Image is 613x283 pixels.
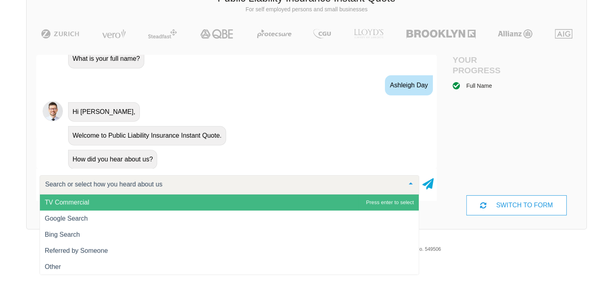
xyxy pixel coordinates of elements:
span: TV Commercial [45,199,89,206]
input: Search or select how you heard about us [43,180,403,188]
img: Vero | Public Liability Insurance [98,29,129,39]
div: SWITCH TO FORM [466,195,566,215]
span: Referred by Someone [45,247,108,254]
span: Other [45,263,61,270]
img: AIG | Public Liability Insurance [552,29,576,39]
img: Zurich | Public Liability Insurance [37,29,83,39]
img: Steadfast | Public Liability Insurance [145,29,180,39]
h4: Your Progress [453,55,517,75]
img: Allianz | Public Liability Insurance [494,29,536,39]
div: Welcome to Public Liability Insurance Instant Quote. [68,126,226,145]
img: QBE | Public Liability Insurance [195,29,239,39]
span: Google Search [45,215,88,222]
span: Bing Search [45,231,80,238]
div: Full Name [466,81,492,90]
p: For self employed persons and small businesses [33,6,580,14]
img: Chatbot | PLI [43,101,63,121]
div: Ashleigh Day [385,75,432,95]
div: How did you hear about us? [68,150,157,169]
div: Hi [PERSON_NAME], [68,102,140,122]
img: LLOYD's | Public Liability Insurance [349,29,388,39]
img: Protecsure | Public Liability Insurance [254,29,295,39]
img: Brooklyn | Public Liability Insurance [403,29,478,39]
div: What is your full name? [68,49,144,68]
img: CGU | Public Liability Insurance [310,29,334,39]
